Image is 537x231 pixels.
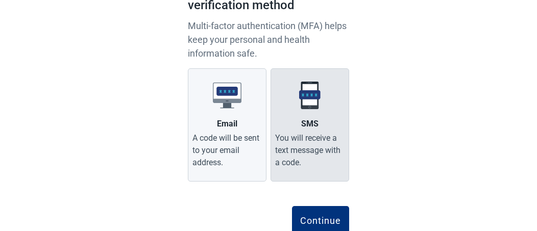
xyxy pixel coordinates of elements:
[275,132,345,169] div: You will receive a text message with a code.
[188,19,349,60] p: Multi-factor authentication (MFA) helps keep your personal and health information safe.
[300,215,341,225] div: Continue
[192,132,262,169] div: A code will be sent to your email address.
[217,118,237,130] div: Email
[301,118,319,130] div: SMS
